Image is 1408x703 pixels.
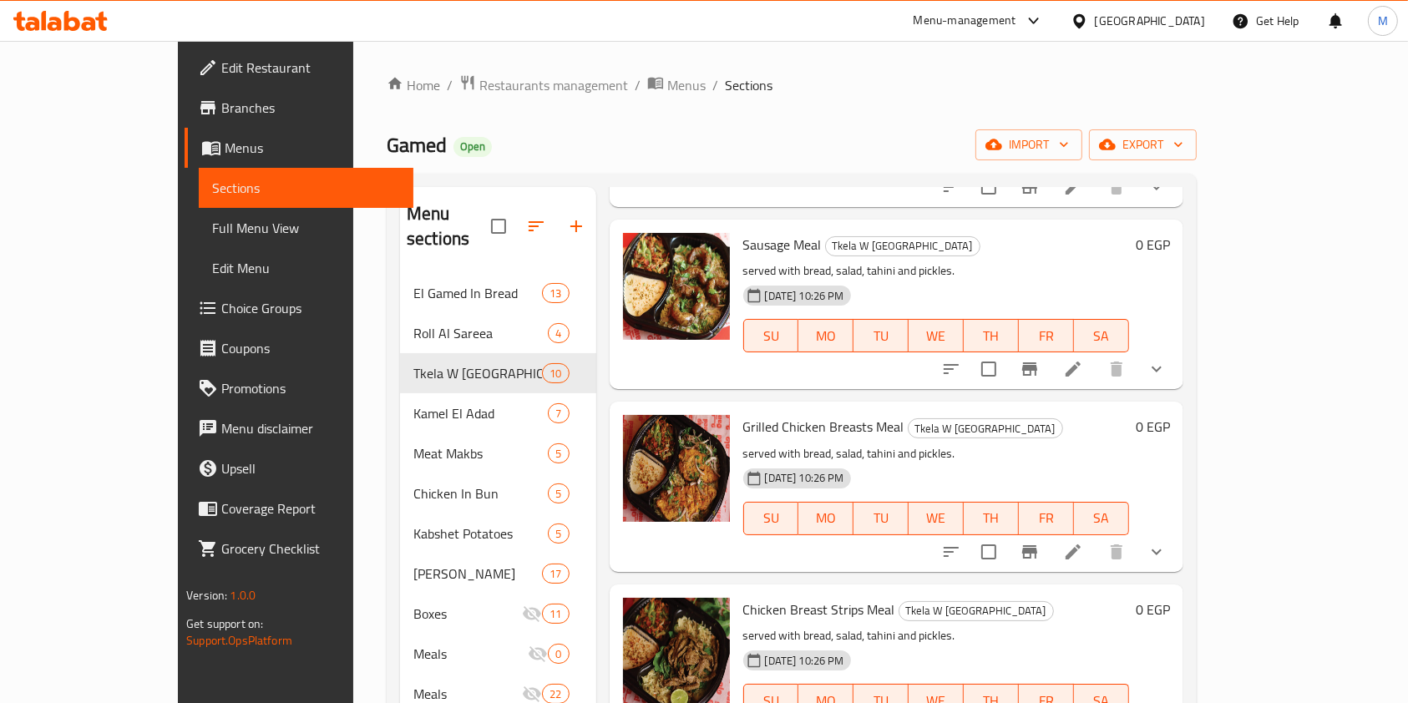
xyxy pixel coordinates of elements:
[221,418,400,438] span: Menu disclaimer
[975,129,1082,160] button: import
[623,233,730,340] img: Sausage Meal
[221,98,400,118] span: Branches
[853,319,909,352] button: TU
[826,236,980,255] span: Tkela W [GEOGRAPHIC_DATA]
[221,58,400,78] span: Edit Restaurant
[543,286,568,301] span: 13
[853,502,909,535] button: TU
[964,319,1019,352] button: TH
[481,209,516,244] span: Select all sections
[712,75,718,95] li: /
[1089,129,1197,160] button: export
[1136,415,1170,438] h6: 0 EGP
[413,323,548,343] div: Roll Al Sareea
[185,368,413,408] a: Promotions
[185,328,413,368] a: Coupons
[225,138,400,158] span: Menus
[185,288,413,328] a: Choice Groups
[1137,167,1177,207] button: show more
[743,597,895,622] span: Chicken Breast Strips Meal
[1019,502,1074,535] button: FR
[825,236,980,256] div: Tkela W Rasia
[743,319,799,352] button: SU
[548,323,569,343] div: items
[1095,12,1205,30] div: [GEOGRAPHIC_DATA]
[914,11,1016,31] div: Menu-management
[185,529,413,569] a: Grocery Checklist
[1081,324,1122,348] span: SA
[185,128,413,168] a: Menus
[185,408,413,448] a: Menu disclaimer
[387,75,440,95] a: Home
[400,594,595,634] div: Boxes11
[1097,532,1137,572] button: delete
[413,403,548,423] span: Kamel El Adad
[1147,359,1167,379] svg: Show Choices
[548,483,569,503] div: items
[1063,359,1083,379] a: Edit menu item
[548,523,569,544] div: items
[549,326,568,341] span: 4
[909,419,1062,438] span: Tkela W [GEOGRAPHIC_DATA]
[400,473,595,513] div: Chicken In Bun5
[212,178,400,198] span: Sections
[909,319,964,352] button: WE
[186,630,292,651] a: Support.OpsPlatform
[199,168,413,208] a: Sections
[1019,319,1074,352] button: FR
[647,74,706,96] a: Menus
[1081,506,1122,530] span: SA
[964,502,1019,535] button: TH
[971,534,1006,569] span: Select to update
[387,74,1197,96] nav: breadcrumb
[400,554,595,594] div: [PERSON_NAME]17
[1147,177,1167,197] svg: Show Choices
[479,75,628,95] span: Restaurants management
[623,415,730,522] img: Grilled Chicken Breasts Meal
[549,526,568,542] span: 5
[798,319,853,352] button: MO
[543,606,568,622] span: 11
[1074,319,1129,352] button: SA
[1137,349,1177,389] button: show more
[186,613,263,635] span: Get support on:
[186,584,227,606] span: Version:
[743,260,1129,281] p: served with bread, salad, tahini and pickles.
[751,324,793,348] span: SU
[542,564,569,584] div: items
[413,644,528,664] span: Meals
[543,366,568,382] span: 10
[971,169,1006,205] span: Select to update
[743,232,822,257] span: Sausage Meal
[931,167,971,207] button: sort-choices
[413,283,542,303] div: El Gamed In Bread
[758,470,851,486] span: [DATE] 10:26 PM
[221,458,400,478] span: Upsell
[199,248,413,288] a: Edit Menu
[413,363,542,383] span: Tkela W [GEOGRAPHIC_DATA]
[1136,233,1170,256] h6: 0 EGP
[798,502,853,535] button: MO
[543,686,568,702] span: 22
[230,584,256,606] span: 1.0.0
[542,283,569,303] div: items
[1063,542,1083,562] a: Edit menu item
[459,74,628,96] a: Restaurants management
[543,566,568,582] span: 17
[970,324,1012,348] span: TH
[1137,532,1177,572] button: show more
[1097,349,1137,389] button: delete
[212,258,400,278] span: Edit Menu
[548,644,569,664] div: items
[743,443,1129,464] p: served with bread, salad, tahini and pickles.
[1378,12,1388,30] span: M
[516,206,556,246] span: Sort sections
[185,48,413,88] a: Edit Restaurant
[743,625,1129,646] p: served with bread, salad, tahini and pickles.
[1074,502,1129,535] button: SA
[453,139,492,154] span: Open
[413,604,522,624] span: Boxes
[221,298,400,318] span: Choice Groups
